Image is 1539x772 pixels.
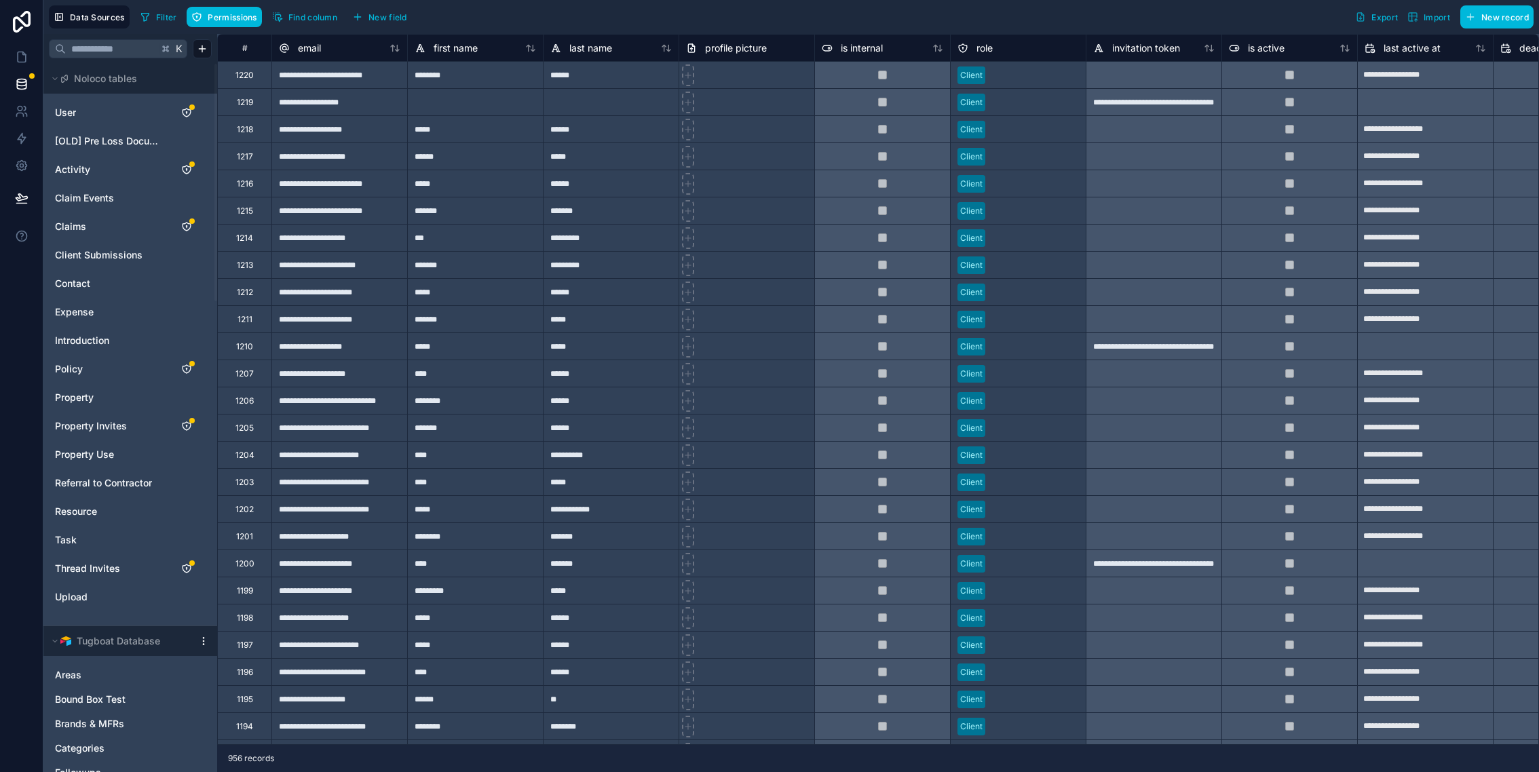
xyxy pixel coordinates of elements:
span: Contact [55,277,90,290]
a: Introduction [55,334,165,347]
button: Data Sources [49,5,130,28]
div: Client [960,313,983,326]
span: New field [368,12,407,22]
span: profile picture [705,41,767,55]
div: 1203 [235,477,254,488]
div: Client [960,720,983,733]
a: Claim Events [55,191,165,205]
span: Permissions [208,12,256,22]
div: 1218 [237,124,253,135]
div: Client [960,503,983,516]
div: 1213 [237,260,253,271]
a: Claims [55,220,165,233]
div: Upload [49,586,212,608]
div: 1201 [236,531,253,542]
div: Areas [49,664,212,686]
span: Brands & MFRs [55,717,124,731]
div: 1216 [237,178,253,189]
span: last name [569,41,612,55]
a: Bound Box Test [55,693,178,706]
div: Claims [49,216,212,237]
span: Property Invites [55,419,127,433]
a: Policy [55,362,165,376]
button: Permissions [187,7,261,27]
span: Export [1371,12,1398,22]
div: 1199 [237,585,253,596]
div: Client [960,666,983,678]
a: Contact [55,277,165,290]
div: 1204 [235,450,254,461]
div: Client [960,69,983,81]
button: Airtable LogoTugboat Database [49,632,193,651]
span: role [976,41,993,55]
div: Client [960,232,983,244]
span: is internal [841,41,883,55]
div: Policy [49,358,212,380]
a: Categories [55,741,178,755]
a: Property [55,391,165,404]
div: Thread Invites [49,558,212,579]
button: Import [1403,5,1455,28]
a: [OLD] Pre Loss Documentation [55,134,165,148]
a: Property Use [55,448,165,461]
div: Introduction [49,330,212,351]
div: Client [960,178,983,190]
div: 1197 [237,640,253,651]
img: Airtable Logo [60,636,71,646]
div: 1212 [237,287,253,298]
button: New field [347,7,412,27]
div: Client [960,476,983,488]
a: Client Submissions [55,248,165,262]
div: Client [960,123,983,136]
div: Client [960,422,983,434]
span: Categories [55,741,104,755]
div: [OLD] Pre Loss Documentation [49,130,212,152]
div: Claim Events [49,187,212,209]
div: 1198 [237,613,253,623]
span: Client Submissions [55,248,142,262]
span: Task [55,533,77,547]
span: Activity [55,163,90,176]
div: 1205 [235,423,254,433]
span: User [55,106,76,119]
a: Activity [55,163,165,176]
div: Client [960,639,983,651]
a: Brands & MFRs [55,717,178,731]
a: Areas [55,668,178,682]
span: last active at [1384,41,1441,55]
div: Expense [49,301,212,323]
div: Task [49,529,212,551]
span: Property Use [55,448,114,461]
div: Contact [49,273,212,294]
span: Property [55,391,94,404]
div: 1206 [235,395,254,406]
div: Client [960,530,983,543]
span: 956 records [228,753,274,764]
span: email [298,41,321,55]
a: Thread Invites [55,562,165,575]
div: 1210 [236,341,253,352]
div: Client Submissions [49,244,212,266]
div: 1214 [236,233,253,244]
button: Filter [135,7,182,27]
div: Bound Box Test [49,689,212,710]
span: Areas [55,668,81,682]
div: 1194 [236,721,253,732]
div: Property Use [49,444,212,465]
div: Referral to Contractor [49,472,212,494]
span: Resource [55,505,97,518]
span: Import [1424,12,1450,22]
div: Client [960,612,983,624]
span: Tugboat Database [77,634,160,648]
span: Upload [55,590,88,604]
div: Client [960,286,983,298]
span: Policy [55,362,83,376]
div: Client [960,368,983,380]
div: Client [960,693,983,706]
span: is active [1248,41,1285,55]
div: Client [960,395,983,407]
span: Claim Events [55,191,114,205]
div: 1220 [235,70,254,81]
div: # [228,43,261,53]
